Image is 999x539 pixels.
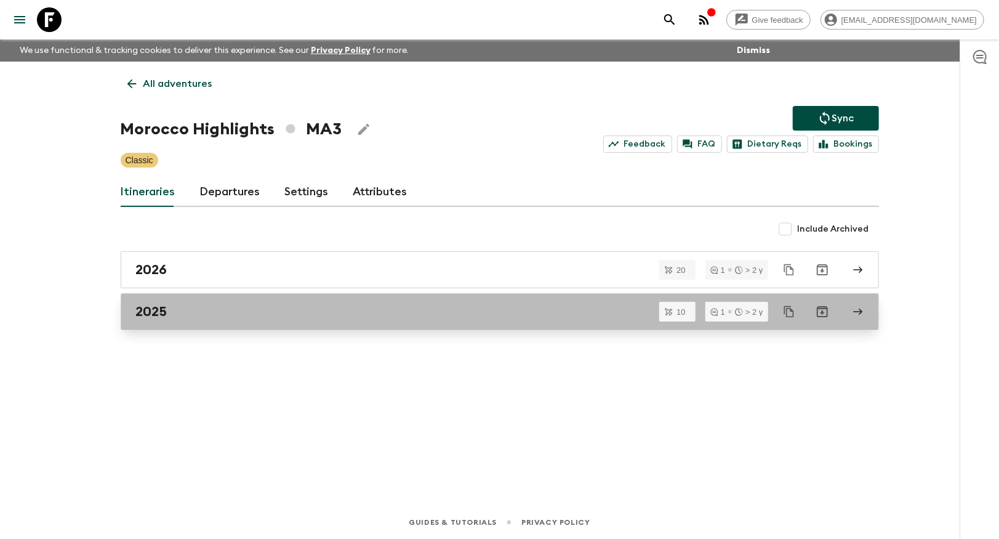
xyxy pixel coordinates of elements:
button: Duplicate [778,259,800,281]
div: 1 [710,308,725,316]
span: [EMAIL_ADDRESS][DOMAIN_NAME] [835,15,984,25]
p: Sync [832,111,854,126]
a: Departures [200,177,260,207]
a: All adventures [121,71,219,96]
h2: 2026 [136,262,167,278]
a: Give feedback [726,10,811,30]
div: 1 [710,266,725,274]
div: [EMAIL_ADDRESS][DOMAIN_NAME] [820,10,984,30]
button: Archive [810,299,835,324]
a: 2026 [121,251,879,288]
div: > 2 y [735,308,763,316]
p: All adventures [143,76,212,91]
button: Sync adventure departures to the booking engine [793,106,879,131]
button: Dismiss [734,42,773,59]
a: Itineraries [121,177,175,207]
button: menu [7,7,32,32]
button: Duplicate [778,301,800,323]
a: Feedback [603,136,672,153]
a: Attributes [353,177,407,207]
a: Bookings [813,136,879,153]
a: Privacy Policy [311,46,371,55]
h1: Morocco Highlights MA3 [121,117,342,142]
span: 10 [669,308,692,316]
a: Settings [285,177,329,207]
h2: 2025 [136,304,167,320]
a: Dietary Reqs [727,136,808,153]
button: Archive [810,257,835,282]
span: Give feedback [745,15,810,25]
span: Include Archived [798,223,869,235]
a: Privacy Policy [521,516,590,529]
button: search adventures [657,7,682,32]
div: > 2 y [735,266,763,274]
a: Guides & Tutorials [409,516,497,529]
button: Edit Adventure Title [351,117,376,142]
a: 2025 [121,293,879,330]
p: We use functional & tracking cookies to deliver this experience. See our for more. [15,39,414,62]
span: 20 [669,266,692,274]
a: FAQ [677,136,722,153]
p: Classic [126,154,153,166]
